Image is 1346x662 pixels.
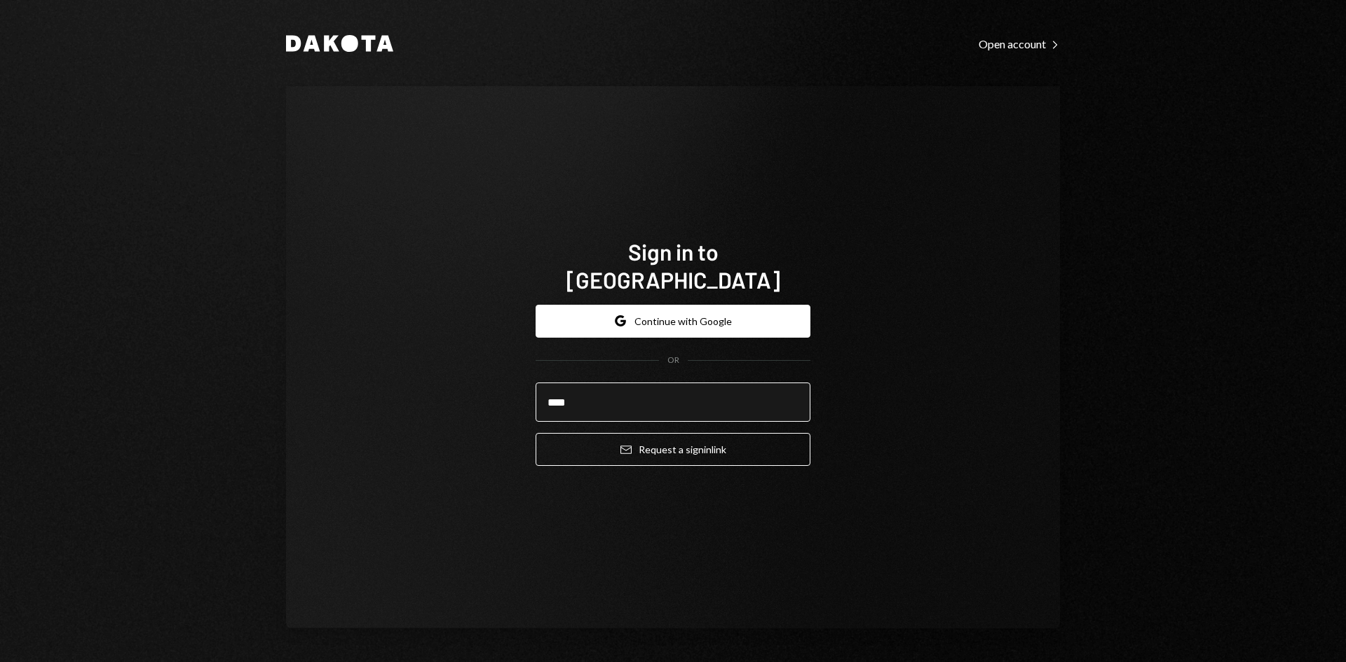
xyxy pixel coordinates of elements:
a: Open account [979,36,1060,51]
div: Open account [979,37,1060,51]
div: OR [667,354,679,366]
button: Continue with Google [536,305,810,338]
h1: Sign in to [GEOGRAPHIC_DATA] [536,237,810,294]
button: Request a signinlink [536,433,810,466]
